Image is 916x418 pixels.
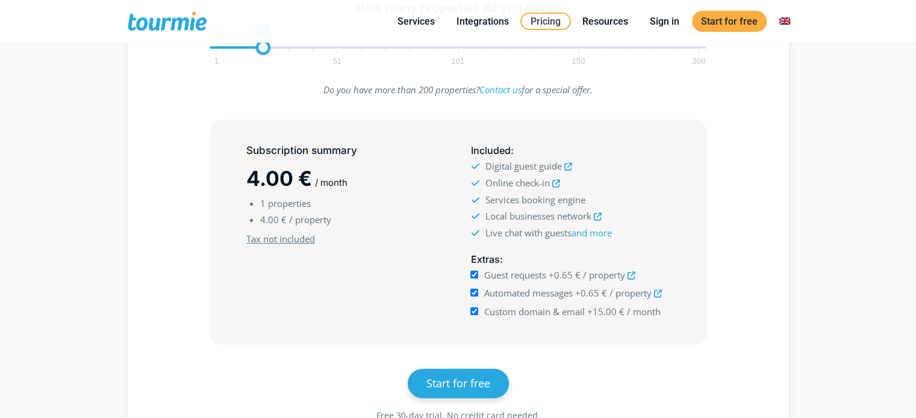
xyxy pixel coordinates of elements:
[770,14,799,29] a: Switch to
[470,144,510,156] span: Included
[485,227,611,239] span: Live chat with guests
[289,214,331,226] span: / property
[485,177,549,189] span: Online check-in
[485,194,585,206] span: Services booking engine
[470,143,669,158] h5: :
[426,376,490,390] span: Start for free
[246,166,312,191] span: 4.00 €
[484,306,585,318] span: Custom domain & email
[260,197,266,209] span: 1
[573,14,637,29] a: Resources
[470,252,669,267] h5: :
[692,11,767,32] a: Start for free
[484,269,546,281] span: Guest requests
[627,306,661,318] span: / month
[641,14,688,29] a: Sign in
[485,210,591,222] span: Local businesses network
[484,287,573,299] span: Automated messages
[479,84,522,96] a: Contact us
[470,253,499,265] span: Extras
[449,58,466,64] span: 101
[447,14,518,29] a: Integrations
[246,233,315,245] u: Tax not included
[575,287,607,299] span: +0.65 €
[570,58,587,64] span: 150
[549,269,581,281] span: +0.65 €
[246,143,445,158] h5: Subscription summary
[408,369,509,398] a: Start for free
[210,82,706,98] p: Do you have more than 200 properties? for a special offer.
[315,177,347,188] span: / month
[583,269,625,281] span: / property
[213,58,220,64] span: 1
[268,197,311,209] span: properties
[691,58,708,64] span: 200
[520,13,571,30] a: Pricing
[609,287,652,299] span: / property
[587,306,625,318] span: +15.00 €
[571,227,611,239] a: and more
[388,14,444,29] a: Services
[485,160,561,172] span: Digital guest guide
[260,214,287,226] span: 4.00 €
[331,58,343,64] span: 51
